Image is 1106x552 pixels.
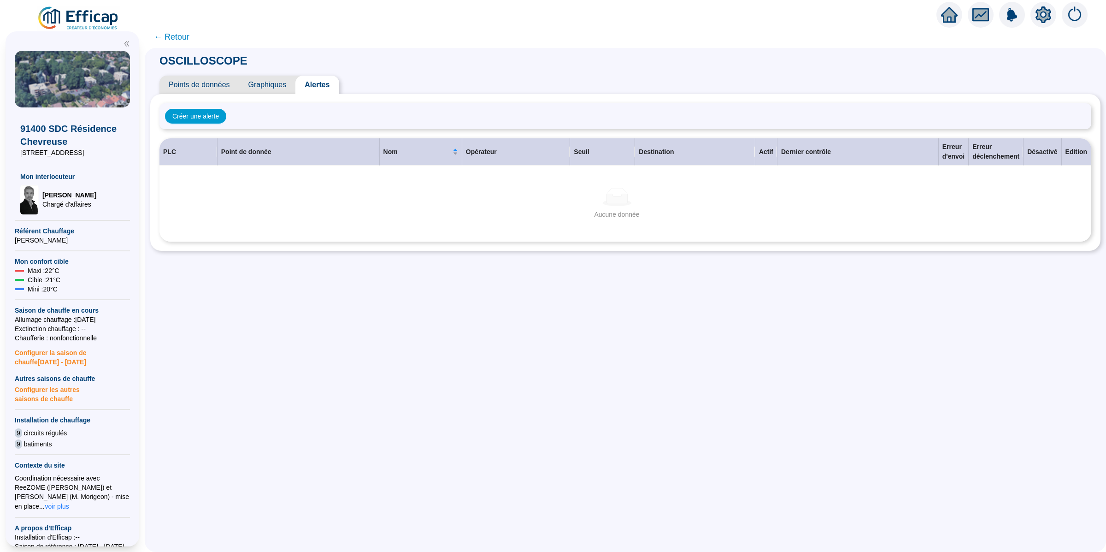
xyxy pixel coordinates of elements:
[20,172,124,181] span: Mon interlocuteur
[635,138,755,166] th: Destination
[20,185,39,214] img: Chargé d'affaires
[1035,6,1052,23] span: setting
[20,148,124,157] span: [STREET_ADDRESS]
[15,257,130,266] span: Mon confort cible
[941,6,958,23] span: home
[15,474,130,511] div: Coordination nécessaire avec ReeZOME ([PERSON_NAME]) et [PERSON_NAME] (M. Morigeon) - mise en pla...
[15,428,22,438] span: 9
[42,190,96,200] span: [PERSON_NAME]
[20,122,124,148] span: 91400 SDC Résidence Chevreuse
[24,428,67,438] span: circuits régulés
[37,6,120,31] img: efficap energie logo
[165,109,226,124] button: Créer une alerte
[755,138,777,166] th: Actif
[42,200,96,209] span: Chargé d'affaires
[15,315,130,324] span: Allumage chauffage : [DATE]
[154,30,189,43] span: ← Retour
[972,6,989,23] span: fund
[15,306,130,315] span: Saison de chauffe en cours
[15,461,130,470] span: Contexte du site
[383,147,451,157] span: Nom
[28,285,58,294] span: Mini : 20 °C
[969,138,1024,166] th: Erreur déclenchement
[15,324,130,333] span: Exctinction chauffage : --
[24,439,52,449] span: batiments
[45,501,70,511] button: voir plus
[15,415,130,425] span: Installation de chauffage
[150,54,257,67] span: OSCILLOSCOPE
[999,2,1025,28] img: alerts
[1024,138,1061,166] th: Désactivé
[1062,2,1088,28] img: alerts
[15,343,130,367] span: Configurer la saison de chauffe [DATE] - [DATE]
[15,226,130,236] span: Référent Chauffage
[124,41,130,47] span: double-left
[15,533,130,542] span: Installation d'Efficap : --
[28,266,59,275] span: Maxi : 22 °C
[15,523,130,533] span: A propos d'Efficap
[570,138,635,166] th: Seuil
[171,210,1063,220] div: Aucune donnée
[15,374,130,383] span: Autres saisons de chauffe
[462,138,571,166] th: Opérateur
[777,138,939,166] th: Dernier contrôle
[28,275,60,285] span: Cible : 21 °C
[15,542,130,551] span: Saison de référence : [DATE] - [DATE]
[172,112,219,121] span: Créer une alerte
[218,138,380,166] th: Point de donnée
[15,383,130,404] span: Configurer les autres saisons de chauffe
[1062,138,1091,166] th: Edition
[159,76,239,94] span: Points de données
[380,138,462,166] th: Nom
[939,138,969,166] th: Erreur d'envoi
[15,236,130,245] span: [PERSON_NAME]
[295,76,339,94] span: Alertes
[159,138,218,166] th: PLC
[45,502,69,511] span: voir plus
[239,76,296,94] span: Graphiques
[15,439,22,449] span: 9
[15,333,130,343] span: Chaufferie : non fonctionnelle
